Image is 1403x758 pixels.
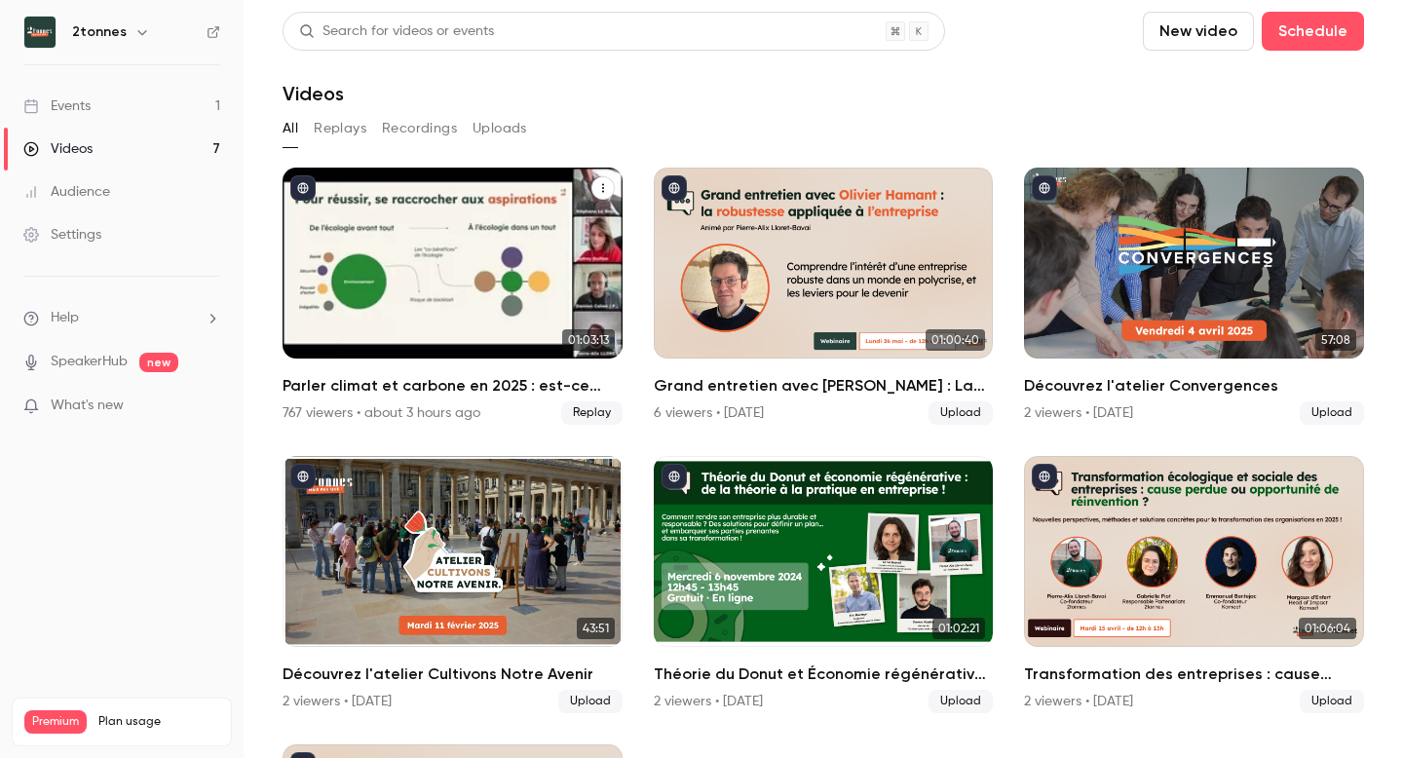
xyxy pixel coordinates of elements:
span: 01:02:21 [932,618,985,639]
div: Videos [23,139,93,159]
h2: Découvrez l'atelier Convergences [1024,374,1364,398]
span: What's new [51,396,124,416]
span: Upload [929,401,993,425]
button: Replays [314,113,366,144]
div: Settings [23,225,101,245]
span: Premium [24,710,87,734]
div: Audience [23,182,110,202]
li: Théorie du Donut et Économie régénérative : quelle pratique en entreprise ? [654,456,994,713]
a: 01:06:04Transformation des entreprises : cause perdue ou opportunité de réinvention ?2 viewers • ... [1024,456,1364,713]
li: help-dropdown-opener [23,308,220,328]
span: 01:03:13 [562,329,615,351]
a: 01:02:21Théorie du Donut et Économie régénérative : quelle pratique en entreprise ?2 viewers • [D... [654,456,994,713]
a: 01:00:40Grand entretien avec [PERSON_NAME] : La robustesse appliquée aux entreprises6 viewers • ... [654,168,994,425]
div: 2 viewers • [DATE] [1024,692,1133,711]
span: Upload [1300,690,1364,713]
span: Upload [929,690,993,713]
h1: Videos [283,82,344,105]
button: published [1032,175,1057,201]
button: published [290,464,316,489]
div: 2 viewers • [DATE] [654,692,763,711]
button: New video [1143,12,1254,51]
span: 01:06:04 [1299,618,1356,639]
section: Videos [283,12,1364,746]
li: Découvrez l'atelier Convergences [1024,168,1364,425]
h2: Parler climat et carbone en 2025 : est-ce bien raisonnable ? [283,374,623,398]
button: All [283,113,298,144]
a: 57:08Découvrez l'atelier Convergences2 viewers • [DATE]Upload [1024,168,1364,425]
div: Search for videos or events [299,21,494,42]
h2: Théorie du Donut et Économie régénérative : quelle pratique en entreprise ? [654,663,994,686]
button: Recordings [382,113,457,144]
button: published [662,464,687,489]
button: published [662,175,687,201]
button: Schedule [1262,12,1364,51]
span: Plan usage [98,714,219,730]
div: 2 viewers • [DATE] [1024,403,1133,423]
li: Parler climat et carbone en 2025 : est-ce bien raisonnable ? [283,168,623,425]
div: Events [23,96,91,116]
span: 57:08 [1315,329,1356,351]
div: 6 viewers • [DATE] [654,403,764,423]
span: Replay [561,401,623,425]
span: new [139,353,178,372]
span: Upload [1300,401,1364,425]
li: Grand entretien avec Olivier Hamant : La robustesse appliquée aux entreprises [654,168,994,425]
a: SpeakerHub [51,352,128,372]
img: 2tonnes [24,17,56,48]
button: Uploads [473,113,527,144]
button: published [290,175,316,201]
li: Découvrez l'atelier Cultivons Notre Avenir [283,456,623,713]
a: 43:51Découvrez l'atelier Cultivons Notre Avenir2 viewers • [DATE]Upload [283,456,623,713]
h2: Grand entretien avec [PERSON_NAME] : La robustesse appliquée aux entreprises [654,374,994,398]
span: Help [51,308,79,328]
h6: 2tonnes [72,22,127,42]
span: Upload [558,690,623,713]
div: 767 viewers • about 3 hours ago [283,403,480,423]
span: 01:00:40 [926,329,985,351]
iframe: Noticeable Trigger [197,398,220,415]
div: 2 viewers • [DATE] [283,692,392,711]
h2: Découvrez l'atelier Cultivons Notre Avenir [283,663,623,686]
h2: Transformation des entreprises : cause perdue ou opportunité de réinvention ? [1024,663,1364,686]
a: 01:03:13Parler climat et carbone en 2025 : est-ce bien raisonnable ?767 viewers • about 3 hours a... [283,168,623,425]
span: 43:51 [577,618,615,639]
button: published [1032,464,1057,489]
li: Transformation des entreprises : cause perdue ou opportunité de réinvention ? [1024,456,1364,713]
